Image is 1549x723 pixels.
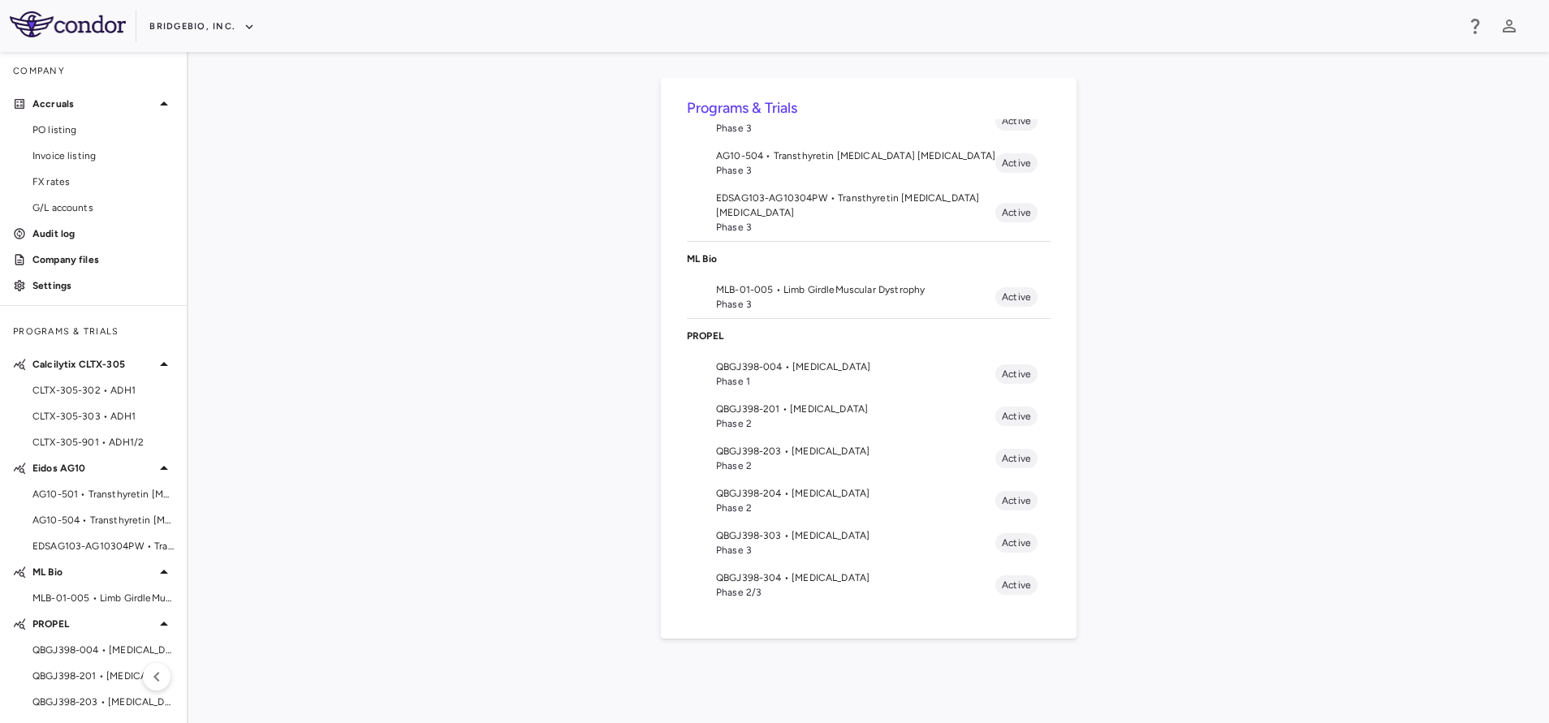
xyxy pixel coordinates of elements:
[32,409,174,424] span: CLTX-305-303 • ADH1
[995,493,1038,508] span: Active
[32,617,154,631] p: PROPEL
[687,437,1051,480] li: QBGJ398-203 • [MEDICAL_DATA]Phase 2Active
[32,487,174,501] span: AG10-501 • Transthyretin [MEDICAL_DATA] [MEDICAL_DATA]
[716,444,995,458] span: QBGJ398-203 • [MEDICAL_DATA]
[32,539,174,553] span: EDSAG103-AG10304PW • Transthyretin [MEDICAL_DATA] [MEDICAL_DATA]
[716,570,995,585] span: QBGJ398-304 • [MEDICAL_DATA]
[32,591,174,605] span: MLB-01-005 • Limb GirdleMuscular Dystrophy
[32,278,174,293] p: Settings
[687,353,1051,395] li: QBGJ398-004 • [MEDICAL_DATA]Phase 1Active
[32,513,174,527] span: AG10-504 • Transthyretin [MEDICAL_DATA] [MEDICAL_DATA]
[687,100,1051,142] li: AG10-501 • Transthyretin [MEDICAL_DATA] [MEDICAL_DATA]Phase 3Active
[716,191,995,220] span: EDSAG103-AG10304PW • Transthyretin [MEDICAL_DATA] [MEDICAL_DATA]
[687,252,1051,266] p: ML Bio
[687,142,1051,184] li: AG10-504 • Transthyretin [MEDICAL_DATA] [MEDICAL_DATA]Phase 3Active
[995,578,1038,592] span: Active
[32,174,174,189] span: FX rates
[995,156,1038,170] span: Active
[716,458,995,473] span: Phase 2
[995,114,1038,128] span: Active
[32,461,154,476] p: Eidos AG10
[716,402,995,416] span: QBGJ398-201 • [MEDICAL_DATA]
[995,409,1038,424] span: Active
[32,565,154,579] p: ML Bio
[716,501,995,515] span: Phase 2
[687,395,1051,437] li: QBGJ398-201 • [MEDICAL_DATA]Phase 2Active
[10,11,126,37] img: logo-full-SnFGN8VE.png
[32,97,154,111] p: Accruals
[716,297,995,312] span: Phase 3
[716,359,995,374] span: QBGJ398-004 • [MEDICAL_DATA]
[687,480,1051,522] li: QBGJ398-204 • [MEDICAL_DATA]Phase 2Active
[716,220,995,235] span: Phase 3
[995,451,1038,466] span: Active
[716,282,995,297] span: MLB-01-005 • Limb GirdleMuscular Dystrophy
[716,163,995,178] span: Phase 3
[32,148,174,163] span: Invoice listing
[32,252,174,267] p: Company files
[995,205,1038,220] span: Active
[995,290,1038,304] span: Active
[716,528,995,543] span: QBGJ398-303 • [MEDICAL_DATA]
[32,123,174,137] span: PO listing
[687,276,1051,318] li: MLB-01-005 • Limb GirdleMuscular DystrophyPhase 3Active
[687,319,1051,353] div: PROPEL
[687,184,1051,241] li: EDSAG103-AG10304PW • Transthyretin [MEDICAL_DATA] [MEDICAL_DATA]Phase 3Active
[687,564,1051,606] li: QBGJ398-304 • [MEDICAL_DATA]Phase 2/3Active
[687,242,1051,276] div: ML Bio
[32,357,154,372] p: Calcilytix CLTX-305
[716,416,995,431] span: Phase 2
[995,536,1038,550] span: Active
[995,367,1038,381] span: Active
[32,695,174,709] span: QBGJ398-203 • [MEDICAL_DATA]
[687,97,1051,119] h6: Programs & Trials
[716,121,995,136] span: Phase 3
[32,435,174,450] span: CLTX-305-901 • ADH1/2
[32,383,174,398] span: CLTX-305-302 • ADH1
[687,522,1051,564] li: QBGJ398-303 • [MEDICAL_DATA]Phase 3Active
[32,200,174,215] span: G/L accounts
[687,329,1051,343] p: PROPEL
[716,585,995,600] span: Phase 2/3
[32,226,174,241] p: Audit log
[32,643,174,657] span: QBGJ398-004 • [MEDICAL_DATA]
[716,486,995,501] span: QBGJ398-204 • [MEDICAL_DATA]
[149,14,255,40] button: BridgeBio, Inc.
[716,148,995,163] span: AG10-504 • Transthyretin [MEDICAL_DATA] [MEDICAL_DATA]
[32,669,174,683] span: QBGJ398-201 • [MEDICAL_DATA]
[716,543,995,557] span: Phase 3
[716,374,995,389] span: Phase 1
